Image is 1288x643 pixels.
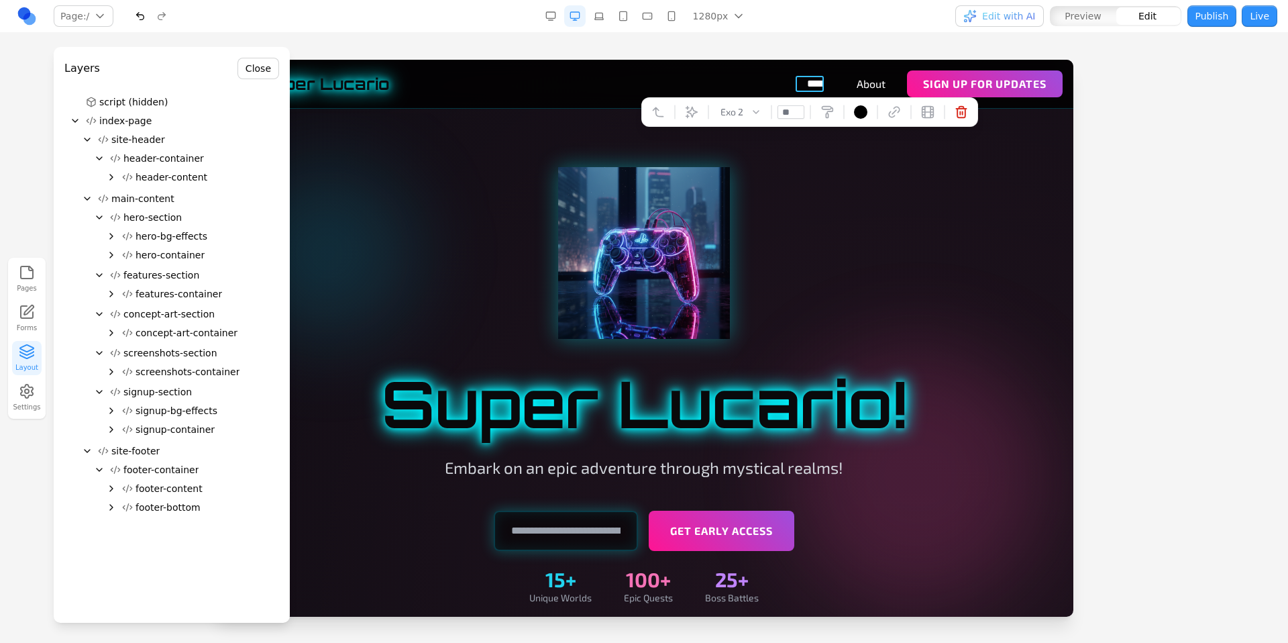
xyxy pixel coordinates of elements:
button: Expand [106,405,117,416]
button: Mobile [661,5,682,27]
span: features-section [123,268,199,282]
button: Laptop [588,5,610,27]
button: footer-content [117,479,279,498]
button: signup-container [117,420,279,439]
button: Expand [106,424,117,435]
button: Exo 2 [500,40,551,65]
button: footer-bottom [117,498,279,517]
div: Unique Worlds [315,532,377,545]
button: Expand [106,289,117,299]
div: 25+ [490,507,544,532]
button: Expand [106,502,117,513]
button: site-header [93,130,279,149]
button: Collapse [94,153,105,164]
span: concept-art-container [136,326,237,340]
span: hero-section [123,211,182,224]
button: Collapse [82,134,93,145]
button: Mobile Landscape [637,5,658,27]
span: signup-bg-effects [136,404,217,417]
span: script (hidden) [99,95,168,109]
button: Layout [12,341,42,375]
button: features-section [105,266,279,285]
span: footer-content [136,482,203,495]
button: Edit with AI [955,5,1043,27]
button: Collapse [94,270,105,281]
button: header-content [117,168,279,187]
span: Edit [1138,9,1157,23]
button: screenshots-container [117,362,279,381]
div: 15+ [315,507,377,532]
button: 1280px [685,5,754,27]
button: footer-container [105,460,279,479]
button: Live [1242,5,1277,27]
button: Collapse [70,115,80,126]
button: Expand [106,328,117,338]
a: Forms [12,301,42,336]
span: signup-section [123,385,192,399]
button: Collapse [94,309,105,319]
span: hero-container [136,248,205,262]
div: Boss Battles [490,532,544,545]
button: screenshots-section [105,344,279,362]
button: Expand [106,231,117,242]
span: site-header [111,133,165,146]
button: Expand [106,366,117,377]
button: features-container [117,285,279,303]
span: screenshots-section [123,346,217,360]
div: Epic Quests [409,532,458,545]
button: Tablet [612,5,634,27]
button: Publish [1187,5,1237,27]
button: hero-container [117,246,279,264]
button: Get Early Access [434,451,580,491]
div: 100+ [409,507,458,532]
button: concept-art-section [105,305,279,324]
h1: Super Lucario! [43,311,816,376]
span: Preview [1065,9,1102,23]
button: index-page [80,111,279,130]
span: features-container [136,287,222,301]
span: main-content [111,192,174,205]
button: signup-section [105,383,279,401]
span: header-container [123,152,204,165]
button: Collapse [94,464,105,475]
span: signup-container [136,423,215,436]
button: script (hidden) [80,93,279,111]
span: concept-art-section [123,307,215,321]
span: footer-container [123,463,199,477]
button: Expand [106,250,117,260]
button: hero-bg-effects [117,227,279,246]
button: Collapse [94,348,105,358]
span: footer-bottom [136,501,201,514]
span: header-content [136,170,207,184]
button: Pages [12,262,42,296]
h3: Layers [64,60,100,77]
button: site-footer [93,442,279,460]
button: Expand [106,172,117,183]
button: concept-art-container [117,324,279,342]
button: Collapse [94,387,105,397]
button: Close [237,58,279,79]
button: signup-bg-effects [117,401,279,420]
p: Embark on an epic adventure through mystical realms! [172,397,687,419]
span: hero-bg-effects [136,230,207,243]
span: screenshots-container [136,365,239,379]
button: Settings [12,381,42,415]
iframe: Preview [215,60,1073,617]
button: main-content [93,189,279,208]
button: Collapse [82,446,93,456]
button: Expand [106,483,117,494]
button: hero-section [105,208,279,227]
button: Page:/ [54,5,113,27]
span: site-footer [111,444,160,458]
img: Neon gaming controller with blue and pink glow effects [343,107,515,279]
button: Collapse [94,212,105,223]
button: Desktop Wide [540,5,561,27]
button: Desktop [564,5,586,27]
span: Exo 2 [504,46,531,58]
span: Edit with AI [982,9,1035,23]
span: index-page [99,114,152,128]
